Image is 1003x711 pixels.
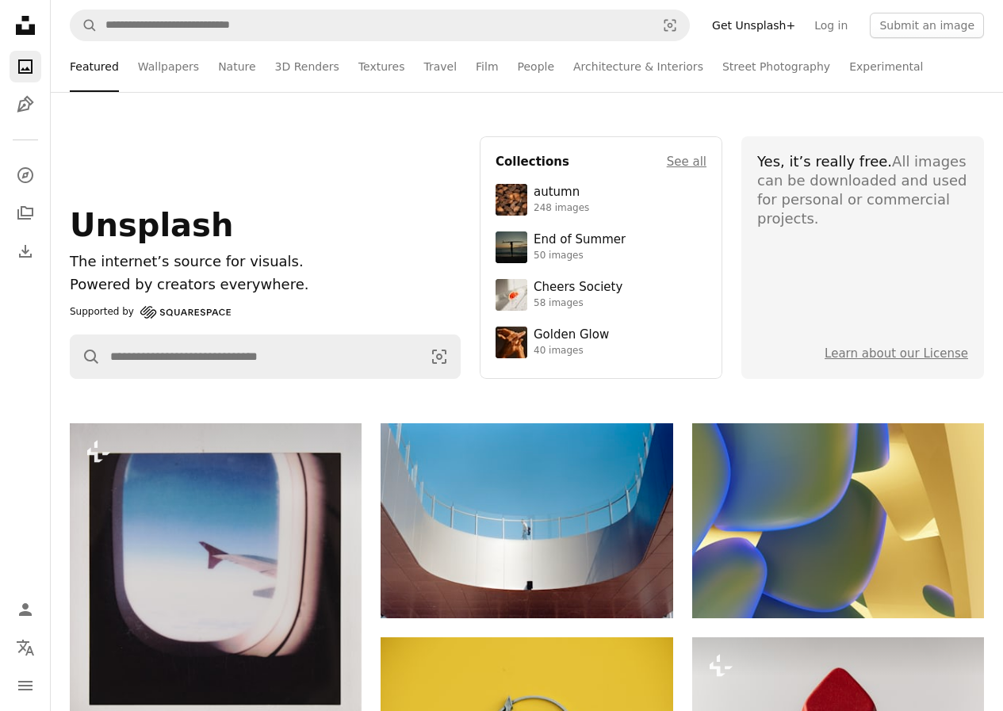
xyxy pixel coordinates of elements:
img: premium_photo-1754398386796-ea3dec2a6302 [496,231,527,263]
a: Learn about our License [825,346,968,361]
a: Explore [10,159,41,191]
a: Wallpapers [138,41,199,92]
a: Modern architecture with a person on a balcony [381,513,672,527]
button: Visual search [419,335,460,378]
a: Log in [805,13,857,38]
a: autumn248 images [496,184,706,216]
p: Powered by creators everywhere. [70,273,461,296]
img: photo-1610218588353-03e3130b0e2d [496,279,527,311]
a: Architecture & Interiors [573,41,703,92]
a: Travel [423,41,457,92]
a: Nature [218,41,255,92]
div: 248 images [534,202,589,215]
a: Cheers Society58 images [496,279,706,311]
button: Menu [10,670,41,701]
h1: The internet’s source for visuals. [70,250,461,273]
a: Photos [10,51,41,82]
a: Illustrations [10,89,41,120]
div: Cheers Society [534,280,622,296]
div: Supported by [70,303,231,322]
img: Modern architecture with a person on a balcony [381,423,672,618]
a: Collections [10,197,41,229]
a: Textures [358,41,405,92]
img: Abstract organic shapes with blue and yellow gradients [692,423,984,618]
div: End of Summer [534,232,626,248]
a: Download History [10,235,41,267]
form: Find visuals sitewide [70,10,690,41]
a: Abstract organic shapes with blue and yellow gradients [692,513,984,527]
div: Golden Glow [534,327,609,343]
div: autumn [534,185,589,201]
button: Search Unsplash [71,335,101,378]
a: Street Photography [722,41,830,92]
div: All images can be downloaded and used for personal or commercial projects. [757,152,968,228]
a: Experimental [849,41,923,92]
a: Home — Unsplash [10,10,41,44]
img: premium_photo-1754759085924-d6c35cb5b7a4 [496,327,527,358]
h4: Collections [496,152,569,171]
button: Submit an image [870,13,984,38]
div: 40 images [534,345,609,357]
button: Language [10,632,41,663]
span: Unsplash [70,207,233,243]
div: 50 images [534,250,626,262]
span: Yes, it’s really free. [757,153,892,170]
a: Golden Glow40 images [496,327,706,358]
button: Search Unsplash [71,10,98,40]
a: End of Summer50 images [496,231,706,263]
img: photo-1637983927634-619de4ccecac [496,184,527,216]
a: Get Unsplash+ [702,13,805,38]
a: 3D Renders [275,41,339,92]
a: See all [667,152,706,171]
button: Visual search [651,10,689,40]
div: 58 images [534,297,622,310]
a: People [518,41,555,92]
a: View from an airplane window, looking at the wing. [70,587,362,602]
a: Log in / Sign up [10,594,41,625]
a: Film [476,41,498,92]
form: Find visuals sitewide [70,334,461,379]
